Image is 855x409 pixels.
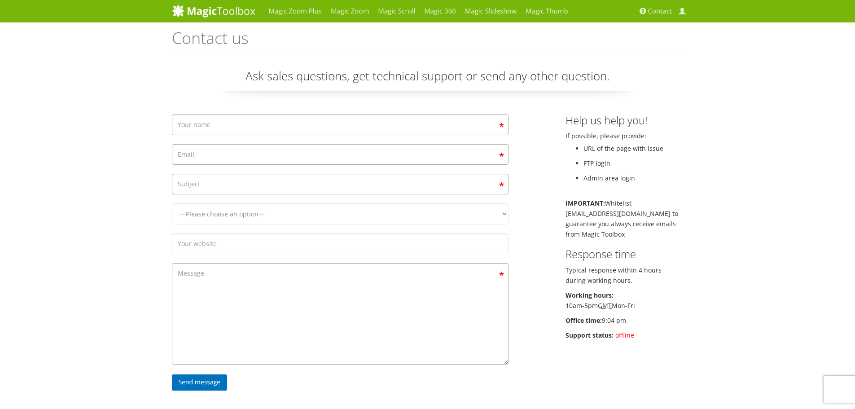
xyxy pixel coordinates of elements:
p: 9:04 pm [566,315,684,325]
div: If possible, please provide: [559,114,690,345]
span: Contact [648,7,672,16]
input: Subject [172,174,509,194]
acronym: Greenwich Mean Time [598,301,612,310]
p: Ask sales questions, get technical support or send any other question. [172,68,684,91]
input: Your name [172,114,509,135]
b: Working hours: [566,291,614,299]
p: 10am-5pm Mon-Fri [566,290,684,311]
b: Support status: [566,331,614,339]
li: FTP login [583,158,684,168]
input: Your website [172,233,509,254]
h3: Help us help you! [566,114,684,126]
h1: Contact us [172,29,684,54]
span: offline [615,331,634,339]
form: Contact form [172,114,509,395]
input: Send message [172,374,228,391]
img: MagicToolbox.com - Image tools for your website [172,4,255,18]
li: Admin area login [583,173,684,183]
p: Whitelist [EMAIL_ADDRESS][DOMAIN_NAME] to guarantee you always receive emails from Magic Toolbox [566,198,684,239]
h3: Response time [566,248,684,260]
li: URL of the page with issue [583,143,684,154]
b: Office time: [566,316,602,325]
input: Email [172,144,509,165]
b: IMPORTANT: [566,199,605,207]
p: Typical response within 4 hours during working hours. [566,265,684,286]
